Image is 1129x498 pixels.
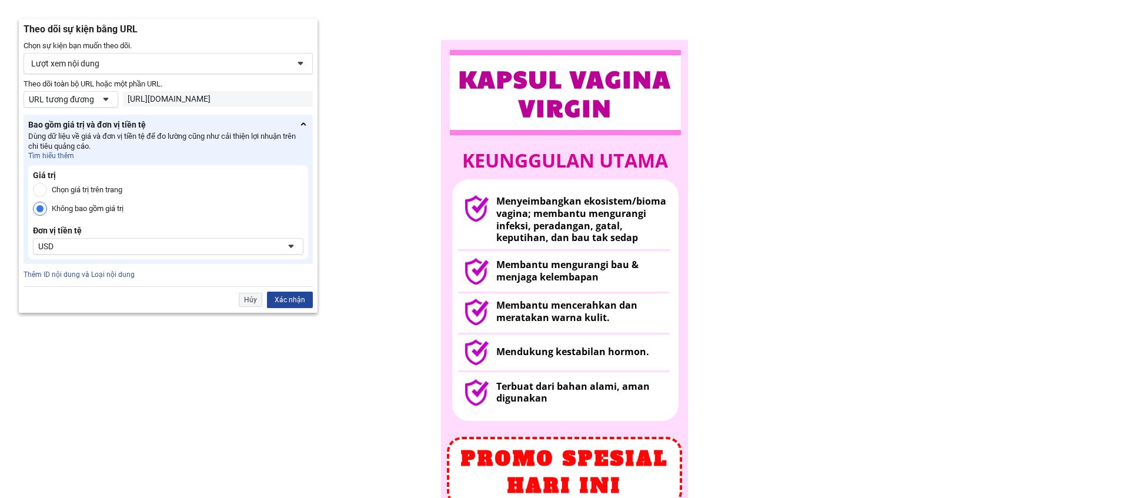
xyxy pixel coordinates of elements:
div: Lượt xem nội dung [31,58,289,69]
div: Ẩn bớt chi tiết [299,119,308,131]
div: URL tương đươngNút mũi tên của công cụ chọn [24,91,118,108]
div: Giá trị [33,170,56,181]
h3: Membantu mencerahkan dan meratakan warna kulit. [496,299,671,324]
div: USDNút mũi tên của công cụ chọn [33,238,303,255]
h3: Mendukung kestabilan hormon. [496,346,671,358]
a: Tìm hiểu thêm [28,151,74,161]
div: Theo dõi sự kiện bằng URL [24,24,313,35]
div: Dùng dữ liệu về giá và đơn vị tiền tệ để đo lường cũng như cải thiện lợi nhuận trên chi tiêu quản... [28,131,299,151]
div: USD [38,241,279,252]
div: Xác nhận [267,292,313,308]
label: Không bao gồm giá trị [52,202,123,216]
h1: Keunggulan utama [454,145,676,175]
div: Lượt xem nội dungNút mũi tên của công cụ chọn [24,53,313,74]
label: Chọn giá trị trên trang [52,183,122,197]
div: Đơn vị tiền tệ [33,225,82,236]
div: Hủy [239,293,262,307]
h3: Kapsul vagina virgin [450,64,680,122]
div: Bao gồm giá trị và đơn vị tiền tệ [28,119,146,130]
div: URL tương đương [29,94,94,105]
div: [URL][DOMAIN_NAME] [128,93,308,104]
h3: Membantu mengurangi bau & menjaga kelembapan [496,259,673,283]
a: Thêm ID nội dung và Loại nội dung [24,270,135,279]
h3: Terbuat dari bahan alami, aman digunakan [496,380,671,405]
span: Chọn sự kiện bạn muốn theo dõi. [24,41,132,50]
div: Theo dõi toàn bộ URL hoặc một phần URL. [24,79,162,89]
h3: Menyeimbangkan ekosistem/bioma vagina; membantu mengurangi infeksi, peradangan, gatal, keputihan,... [496,195,677,244]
